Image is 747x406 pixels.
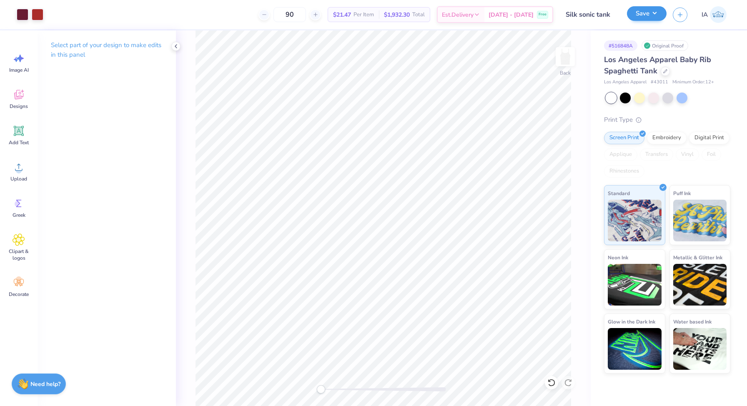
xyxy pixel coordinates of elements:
img: Water based Ink [673,328,727,370]
div: Transfers [640,148,673,161]
input: – – [273,7,306,22]
strong: Need help? [30,380,60,388]
span: # 43011 [651,79,668,86]
div: Applique [604,148,637,161]
span: Greek [13,212,25,218]
span: $1,932.30 [384,10,410,19]
span: Designs [10,103,28,110]
span: Puff Ink [673,189,691,198]
div: # 516848A [604,40,637,51]
div: Print Type [604,115,730,125]
span: Neon Ink [608,253,628,262]
a: IA [698,6,730,23]
img: Metallic & Glitter Ink [673,264,727,306]
span: Minimum Order: 12 + [672,79,714,86]
div: Original Proof [642,40,688,51]
input: Untitled Design [559,6,621,23]
span: Free [539,12,546,18]
span: Upload [10,175,27,182]
span: IA [702,10,708,20]
span: Per Item [353,10,374,19]
span: Glow in the Dark Ink [608,317,655,326]
span: Clipart & logos [5,248,33,261]
span: Water based Ink [673,317,712,326]
img: Neon Ink [608,264,662,306]
div: Foil [702,148,721,161]
p: Select part of your design to make edits in this panel [51,40,163,60]
div: Rhinestones [604,165,644,178]
span: Metallic & Glitter Ink [673,253,722,262]
div: Accessibility label [317,385,325,393]
span: Est. Delivery [442,10,474,19]
div: Digital Print [689,132,729,144]
span: Los Angeles Apparel [604,79,647,86]
span: Image AI [9,67,29,73]
img: Standard [608,200,662,241]
span: Standard [608,189,630,198]
img: Glow in the Dark Ink [608,328,662,370]
div: Embroidery [647,132,687,144]
span: Los Angeles Apparel Baby Rib Spaghetti Tank [604,55,711,76]
img: Back [557,48,574,65]
img: Inna Akselrud (bdm) [710,6,727,23]
span: $21.47 [333,10,351,19]
span: Total [412,10,425,19]
button: Save [627,6,667,21]
span: [DATE] - [DATE] [489,10,534,19]
div: Screen Print [604,132,644,144]
span: Decorate [9,291,29,298]
div: Vinyl [676,148,699,161]
img: Puff Ink [673,200,727,241]
span: Add Text [9,139,29,146]
div: Back [560,69,571,77]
